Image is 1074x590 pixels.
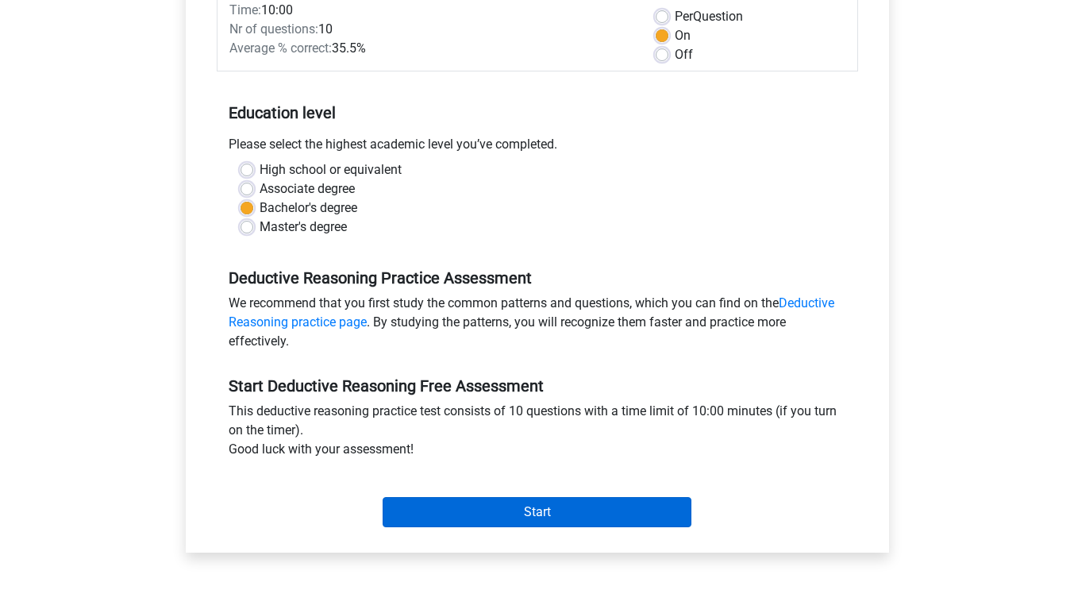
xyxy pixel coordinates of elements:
div: 35.5% [217,39,644,58]
label: High school or equivalent [260,160,402,179]
h5: Deductive Reasoning Practice Assessment [229,268,846,287]
span: Time: [229,2,261,17]
div: We recommend that you first study the common patterns and questions, which you can find on the . ... [217,294,858,357]
label: Master's degree [260,218,347,237]
span: Per [675,9,693,24]
h5: Education level [229,97,846,129]
div: This deductive reasoning practice test consists of 10 questions with a time limit of 10:00 minute... [217,402,858,465]
span: Average % correct: [229,40,332,56]
div: Please select the highest academic level you’ve completed. [217,135,858,160]
label: Bachelor's degree [260,199,357,218]
h5: Start Deductive Reasoning Free Assessment [229,376,846,395]
label: Question [675,7,743,26]
input: Start [383,497,691,527]
span: Nr of questions: [229,21,318,37]
div: 10 [217,20,644,39]
label: Off [675,45,693,64]
div: 10:00 [217,1,644,20]
label: On [675,26,691,45]
label: Associate degree [260,179,355,199]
